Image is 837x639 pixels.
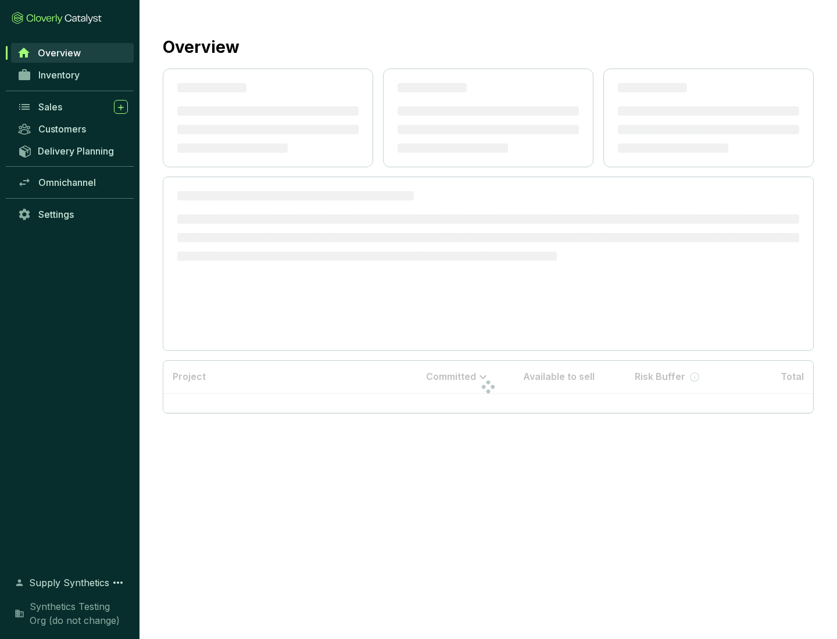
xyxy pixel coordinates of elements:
a: Delivery Planning [12,141,134,160]
span: Synthetics Testing Org (do not change) [30,599,128,627]
a: Sales [12,97,134,117]
h2: Overview [163,35,239,59]
a: Omnichannel [12,173,134,192]
span: Overview [38,47,81,59]
a: Settings [12,204,134,224]
span: Delivery Planning [38,145,114,157]
span: Customers [38,123,86,135]
a: Inventory [12,65,134,85]
a: Customers [12,119,134,139]
span: Supply Synthetics [29,576,109,590]
a: Overview [11,43,134,63]
span: Omnichannel [38,177,96,188]
span: Inventory [38,69,80,81]
span: Settings [38,209,74,220]
span: Sales [38,101,62,113]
